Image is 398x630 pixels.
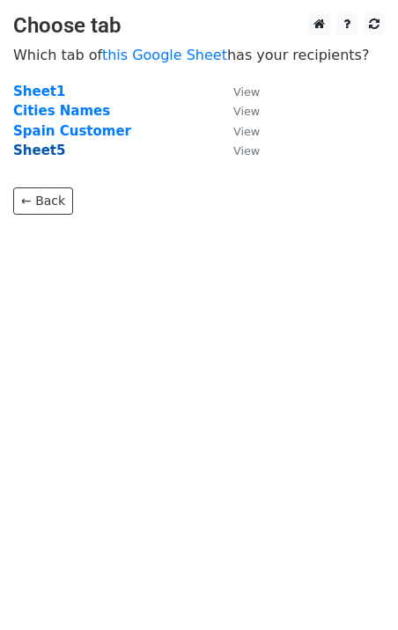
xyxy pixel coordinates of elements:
a: View [216,103,260,119]
a: Sheet1 [13,84,65,99]
a: this Google Sheet [102,47,227,63]
a: View [216,123,260,139]
a: ← Back [13,187,73,215]
small: View [233,105,260,118]
a: View [216,143,260,158]
a: Cities Names [13,103,110,119]
small: View [233,144,260,157]
a: View [216,84,260,99]
a: Spain Customer [13,123,131,139]
h3: Choose tab [13,13,385,39]
p: Which tab of has your recipients? [13,46,385,64]
iframe: Chat Widget [310,546,398,630]
small: View [233,85,260,99]
small: View [233,125,260,138]
a: Sheet5 [13,143,65,158]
